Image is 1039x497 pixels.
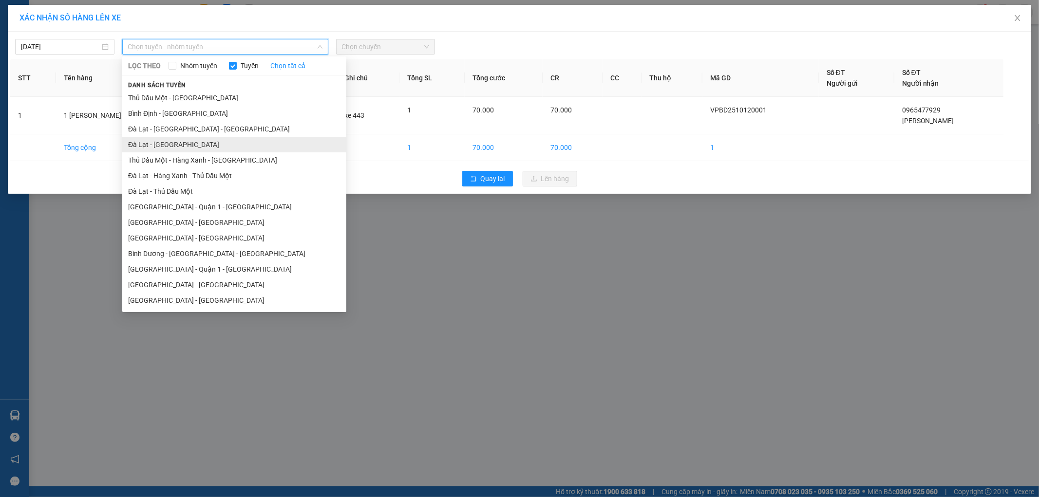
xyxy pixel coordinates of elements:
[21,41,100,52] input: 12/10/2025
[481,173,505,184] span: Quay lại
[122,184,346,199] li: Đà Lạt - Thủ Dầu Một
[470,175,477,183] span: rollback
[702,59,819,97] th: Mã GD
[122,152,346,168] li: Thủ Dầu Một - Hàng Xanh - [GEOGRAPHIC_DATA]
[270,60,305,71] a: Chọn tất cả
[710,106,767,114] span: VPBD2510120001
[56,134,174,161] td: Tổng cộng
[122,215,346,230] li: [GEOGRAPHIC_DATA] - [GEOGRAPHIC_DATA]
[10,97,56,134] td: 1
[902,79,939,87] span: Người nhận
[543,134,603,161] td: 70.000
[122,81,192,90] span: Danh sách tuyến
[122,199,346,215] li: [GEOGRAPHIC_DATA] - Quận 1 - [GEOGRAPHIC_DATA]
[523,171,577,186] button: uploadLên hàng
[902,117,954,125] span: [PERSON_NAME]
[462,171,513,186] button: rollbackQuay lại
[122,137,346,152] li: Đà Lạt - [GEOGRAPHIC_DATA]
[56,59,174,97] th: Tên hàng
[472,106,494,114] span: 70.000
[19,13,121,22] span: XÁC NHẬN SỐ HÀNG LÊN XE
[399,134,465,161] td: 1
[122,230,346,246] li: [GEOGRAPHIC_DATA] - [GEOGRAPHIC_DATA]
[827,79,858,87] span: Người gửi
[603,59,642,97] th: CC
[702,134,819,161] td: 1
[1014,14,1021,22] span: close
[237,60,263,71] span: Tuyến
[317,44,323,50] span: down
[465,59,543,97] th: Tổng cước
[399,59,465,97] th: Tổng SL
[122,246,346,261] li: Bình Dương - [GEOGRAPHIC_DATA] - [GEOGRAPHIC_DATA]
[902,106,941,114] span: 0965477929
[1004,5,1031,32] button: Close
[344,111,364,119] span: xe 443
[122,106,346,121] li: Bình Định - [GEOGRAPHIC_DATA]
[176,60,221,71] span: Nhóm tuyến
[122,277,346,293] li: [GEOGRAPHIC_DATA] - [GEOGRAPHIC_DATA]
[10,59,56,97] th: STT
[122,261,346,277] li: [GEOGRAPHIC_DATA] - Quận 1 - [GEOGRAPHIC_DATA]
[122,90,346,106] li: Thủ Dầu Một - [GEOGRAPHIC_DATA]
[543,59,603,97] th: CR
[827,69,845,76] span: Số ĐT
[902,69,921,76] span: Số ĐT
[642,59,702,97] th: Thu hộ
[337,59,399,97] th: Ghi chú
[342,39,430,54] span: Chọn chuyến
[122,121,346,137] li: Đà Lạt - [GEOGRAPHIC_DATA] - [GEOGRAPHIC_DATA]
[407,106,411,114] span: 1
[128,60,161,71] span: LỌC THEO
[550,106,572,114] span: 70.000
[128,39,322,54] span: Chọn tuyến - nhóm tuyến
[465,134,543,161] td: 70.000
[56,97,174,134] td: 1 [PERSON_NAME]
[122,293,346,308] li: [GEOGRAPHIC_DATA] - [GEOGRAPHIC_DATA]
[122,168,346,184] li: Đà Lạt - Hàng Xanh - Thủ Dầu Một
